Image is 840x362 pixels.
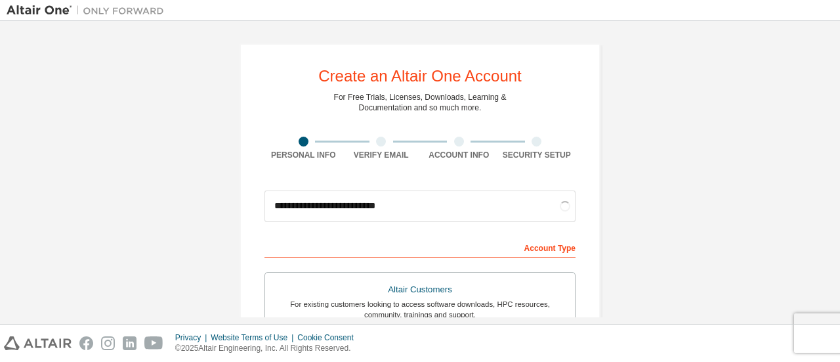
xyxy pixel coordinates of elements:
div: Verify Email [343,150,421,160]
div: For Free Trials, Licenses, Downloads, Learning & Documentation and so much more. [334,92,507,113]
div: Privacy [175,332,211,343]
img: youtube.svg [144,336,163,350]
img: facebook.svg [79,336,93,350]
div: Altair Customers [273,281,567,299]
div: Personal Info [264,150,343,160]
div: Account Type [264,237,576,258]
img: instagram.svg [101,336,115,350]
p: © 2025 Altair Engineering, Inc. All Rights Reserved. [175,343,362,354]
img: linkedin.svg [123,336,136,350]
img: Altair One [7,4,171,17]
div: For existing customers looking to access software downloads, HPC resources, community, trainings ... [273,299,567,320]
div: Account Info [420,150,498,160]
div: Website Terms of Use [211,332,297,343]
div: Security Setup [498,150,576,160]
div: Create an Altair One Account [318,68,522,84]
img: altair_logo.svg [4,336,72,350]
div: Cookie Consent [297,332,361,343]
